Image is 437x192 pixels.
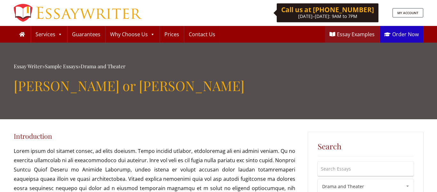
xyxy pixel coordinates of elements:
span: [DATE]–[DATE]: 9AM to 7PM [298,13,357,19]
h4: Introduction [14,132,295,140]
a: Essay Examples [325,26,379,43]
b: Call us at [PHONE_NUMBER] [281,5,374,14]
input: Search Essays [318,162,414,176]
a: Sample Essays [45,63,78,70]
a: Essay Writer [14,63,42,70]
a: Why Choose Us [106,26,159,43]
a: Services [31,26,67,43]
a: Guarantees [68,26,105,43]
a: Prices [160,26,184,43]
a: Drama and Theater [81,63,125,70]
h5: Search [318,142,414,151]
a: MY ACCOUNT [393,8,423,18]
h1: [PERSON_NAME] or [PERSON_NAME] [14,78,423,94]
a: Contact Us [184,26,220,43]
div: » » [14,62,423,71]
a: Order Now [380,26,423,43]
